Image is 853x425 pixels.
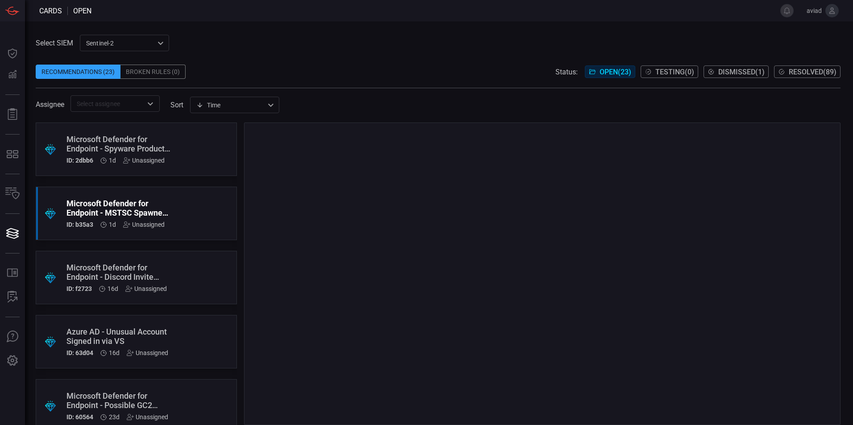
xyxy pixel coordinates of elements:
[66,413,93,421] h5: ID: 60564
[789,68,836,76] span: Resolved ( 89 )
[2,223,23,244] button: Cards
[66,263,172,282] div: Microsoft Defender for Endpoint - Discord Invite Opened
[66,391,172,410] div: Microsoft Defender for Endpoint - Possible GC2 Activity
[797,7,822,14] span: aviad
[36,39,73,47] label: Select SIEM
[36,100,64,109] span: Assignee
[2,143,23,165] button: MITRE - Detection Posture
[127,413,168,421] div: Unassigned
[170,101,183,109] label: sort
[2,64,23,86] button: Detections
[73,7,91,15] span: open
[36,65,120,79] div: Recommendations (23)
[66,349,93,356] h5: ID: 63d04
[39,7,62,15] span: Cards
[718,68,765,76] span: Dismissed ( 1 )
[600,68,631,76] span: Open ( 23 )
[774,65,841,78] button: Resolved(89)
[585,65,635,78] button: Open(23)
[123,157,165,164] div: Unassigned
[196,101,265,110] div: Time
[2,326,23,347] button: Ask Us A Question
[555,68,578,76] span: Status:
[2,262,23,284] button: Rule Catalog
[66,221,93,228] h5: ID: b35a3
[125,285,167,292] div: Unassigned
[108,285,118,292] span: Aug 11, 2025 3:44 PM
[109,413,120,421] span: Aug 04, 2025 1:49 PM
[2,183,23,204] button: Inventory
[66,327,172,346] div: Azure AD - Unusual Account Signed in via VS
[2,104,23,125] button: Reports
[144,98,157,110] button: Open
[2,43,23,64] button: Dashboard
[66,135,172,153] div: Microsoft Defender for Endpoint - Spyware Product Reconnaissance Via WMIC
[73,98,142,109] input: Select assignee
[86,39,155,48] p: sentinel-2
[127,349,168,356] div: Unassigned
[2,286,23,308] button: ALERT ANALYSIS
[704,65,769,78] button: Dismissed(1)
[66,285,92,292] h5: ID: f2723
[123,221,165,228] div: Unassigned
[66,157,93,164] h5: ID: 2dbb6
[2,350,23,372] button: Preferences
[109,349,120,356] span: Aug 11, 2025 3:44 PM
[109,221,116,228] span: Aug 26, 2025 8:43 AM
[120,65,186,79] div: Broken Rules (0)
[66,199,172,217] div: Microsoft Defender for Endpoint - MSTSC Spawned by Unusual Process
[109,157,116,164] span: Aug 26, 2025 8:43 AM
[655,68,694,76] span: Testing ( 0 )
[641,65,698,78] button: Testing(0)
